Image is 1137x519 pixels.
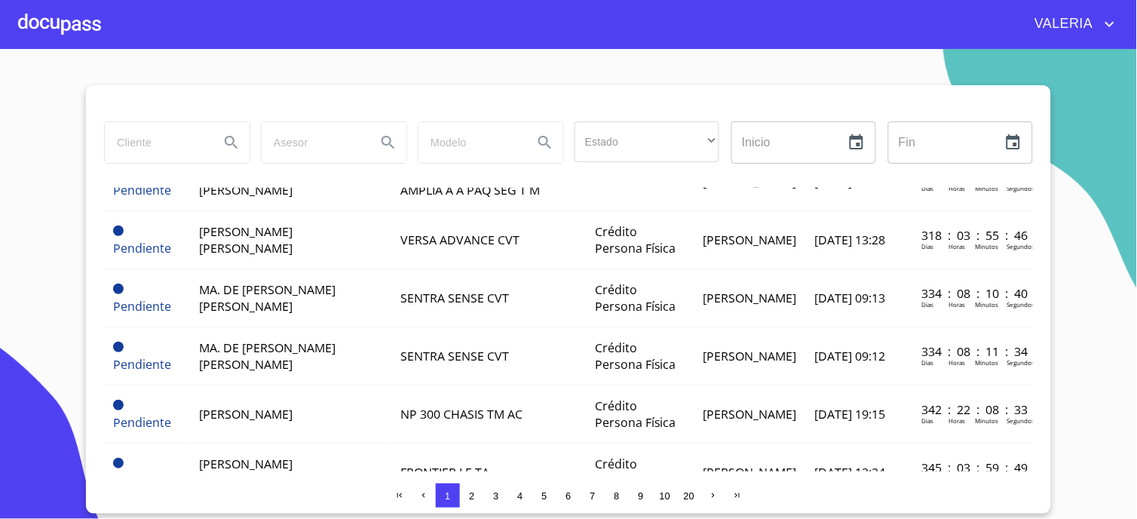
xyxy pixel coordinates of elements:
span: Pendiente [113,240,171,256]
button: Search [527,124,563,161]
span: Pendiente [113,284,124,294]
p: Dias [922,358,934,367]
button: Search [213,124,250,161]
p: Minutos [976,184,999,192]
span: [PERSON_NAME] [703,290,797,306]
p: 342 : 22 : 08 : 33 [922,401,1024,418]
div: ​ [575,121,719,162]
span: MA. DE [PERSON_NAME] [PERSON_NAME] [199,281,336,315]
span: 2 [469,490,474,502]
span: VALERIA [1024,12,1102,36]
span: FRONTIER LE TA [400,464,489,481]
button: 6 [556,484,581,508]
span: 1 [445,490,450,502]
button: Search [370,124,406,161]
span: 5 [541,490,547,502]
p: Dias [922,242,934,250]
p: Horas [949,184,966,192]
span: [PERSON_NAME] [703,232,797,248]
button: 3 [484,484,508,508]
span: 10 [660,490,670,502]
p: Dias [922,184,934,192]
span: 9 [638,490,643,502]
p: Segundos [1007,300,1035,309]
button: 10 [653,484,677,508]
span: Pendiente [113,298,171,315]
p: Horas [949,416,966,425]
p: Horas [949,358,966,367]
p: Dias [922,416,934,425]
span: [DATE] 13:24 [815,464,886,481]
span: [DATE] 19:15 [815,406,886,422]
span: [PERSON_NAME] [703,464,797,481]
button: 2 [460,484,484,508]
span: MA. DE [PERSON_NAME] [PERSON_NAME] [199,339,336,373]
p: Segundos [1007,358,1035,367]
p: 345 : 03 : 59 : 49 [922,459,1024,476]
input: search [262,122,364,163]
span: Pendiente [113,400,124,410]
span: [PERSON_NAME] [703,348,797,364]
span: [PERSON_NAME] [199,406,293,422]
span: Crédito Persona Física [595,223,676,256]
span: VERSA ADVANCE CVT [400,232,519,248]
span: SENTRA SENSE CVT [400,290,509,306]
p: Minutos [976,358,999,367]
button: 1 [436,484,460,508]
span: 8 [614,490,619,502]
p: Minutos [976,300,999,309]
p: Segundos [1007,416,1035,425]
p: Segundos [1007,242,1035,250]
span: Pendiente [113,414,171,431]
span: [PERSON_NAME] [703,406,797,422]
span: Crédito Persona Física [595,339,676,373]
p: 318 : 03 : 55 : 46 [922,227,1024,244]
span: Pendiente [113,356,171,373]
p: Minutos [976,242,999,250]
span: [PERSON_NAME] [PERSON_NAME] [199,223,293,256]
span: Pendiente [113,226,124,236]
p: Segundos [1007,184,1035,192]
p: Dias [922,300,934,309]
input: search [105,122,207,163]
span: NP 300 CHASIS TM AC [400,406,523,422]
button: 9 [629,484,653,508]
button: 4 [508,484,532,508]
span: 3 [493,490,498,502]
button: 7 [581,484,605,508]
input: search [418,122,521,163]
span: [DATE] 13:28 [815,232,886,248]
p: Horas [949,300,966,309]
p: 334 : 08 : 11 : 34 [922,343,1024,360]
span: 20 [684,490,694,502]
span: [DATE] 09:13 [815,290,886,306]
span: 6 [565,490,571,502]
p: 334 : 08 : 10 : 40 [922,285,1024,302]
button: 20 [677,484,701,508]
p: Minutos [976,416,999,425]
p: Horas [949,242,966,250]
span: Pendiente [113,182,171,198]
span: Crédito Persona Física [595,398,676,431]
span: [DATE] 09:12 [815,348,886,364]
span: Crédito Persona Física [595,281,676,315]
button: 8 [605,484,629,508]
span: Pendiente [113,458,124,468]
span: SENTRA SENSE CVT [400,348,509,364]
span: 7 [590,490,595,502]
button: 5 [532,484,556,508]
span: 4 [517,490,523,502]
span: Pendiente [113,342,124,352]
span: Crédito Premium PFAE [595,456,679,489]
span: [PERSON_NAME] [PERSON_NAME] [199,456,293,489]
button: account of current user [1024,12,1120,36]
